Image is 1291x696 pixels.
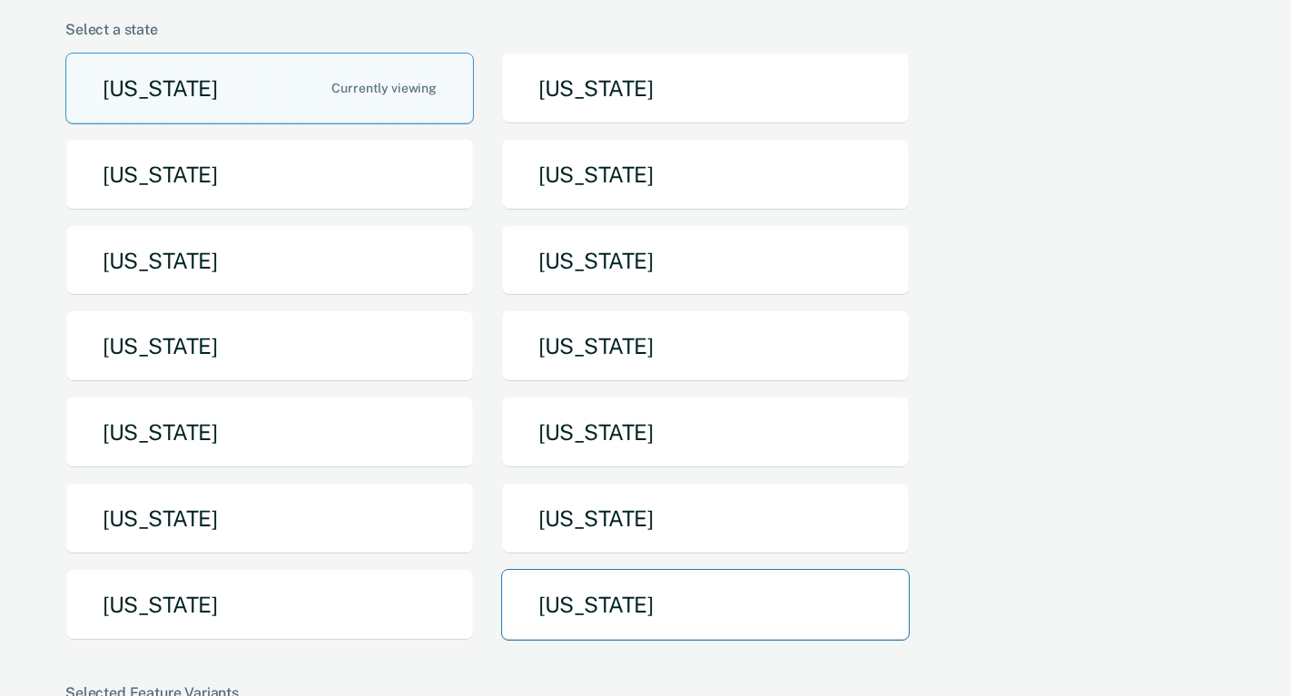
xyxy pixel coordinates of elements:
[65,21,1218,38] div: Select a state
[501,53,910,124] button: [US_STATE]
[501,139,910,211] button: [US_STATE]
[501,225,910,297] button: [US_STATE]
[65,139,474,211] button: [US_STATE]
[65,225,474,297] button: [US_STATE]
[65,397,474,468] button: [US_STATE]
[65,569,474,641] button: [US_STATE]
[65,483,474,554] button: [US_STATE]
[65,53,474,124] button: [US_STATE]
[501,397,910,468] button: [US_STATE]
[501,310,910,382] button: [US_STATE]
[501,569,910,641] button: [US_STATE]
[65,310,474,382] button: [US_STATE]
[501,483,910,554] button: [US_STATE]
